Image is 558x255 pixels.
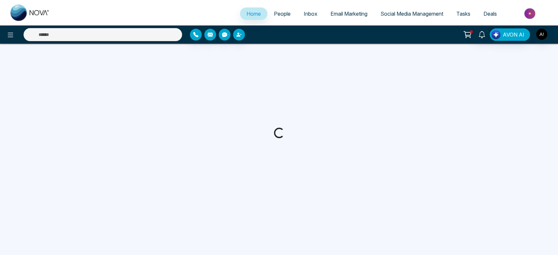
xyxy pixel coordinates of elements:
[240,8,267,20] a: Home
[536,29,547,40] img: User Avatar
[374,8,450,20] a: Social Media Management
[456,10,470,17] span: Tasks
[304,10,317,17] span: Inbox
[324,8,374,20] a: Email Marketing
[274,10,291,17] span: People
[503,31,524,39] span: AVON AI
[380,10,443,17] span: Social Media Management
[10,5,50,21] img: Nova CRM Logo
[330,10,367,17] span: Email Marketing
[450,8,477,20] a: Tasks
[477,8,503,20] a: Deals
[297,8,324,20] a: Inbox
[246,10,261,17] span: Home
[507,6,554,21] img: Market-place.gif
[483,10,497,17] span: Deals
[491,30,500,39] img: Lead Flow
[490,28,530,41] button: AVON AI
[267,8,297,20] a: People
